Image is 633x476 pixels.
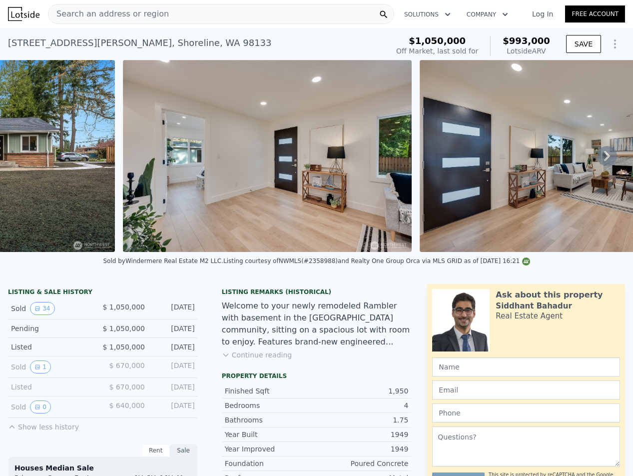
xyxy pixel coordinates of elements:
[605,34,625,54] button: Show Options
[522,257,530,265] img: NWMLS Logo
[496,301,572,311] div: Siddhant Bahadur
[48,8,169,20] span: Search an address or region
[153,323,195,333] div: [DATE]
[223,257,530,264] div: Listing courtesy of NWMLS (#2358988) and Realty One Group Orca via MLS GRID as of [DATE] 16:21
[8,418,79,432] button: Show less history
[11,302,94,315] div: Sold
[316,444,408,454] div: 1949
[8,288,198,298] div: LISTING & SALE HISTORY
[225,458,317,468] div: Foundation
[566,35,601,53] button: SAVE
[496,311,563,321] div: Real Estate Agent
[225,429,317,439] div: Year Built
[503,46,550,56] div: Lotside ARV
[102,324,145,332] span: $ 1,050,000
[153,342,195,352] div: [DATE]
[109,401,144,409] span: $ 640,000
[316,386,408,396] div: 1,950
[459,5,516,23] button: Company
[153,302,195,315] div: [DATE]
[109,361,144,369] span: $ 670,000
[225,415,317,425] div: Bathrooms
[11,323,94,333] div: Pending
[222,372,412,380] div: Property details
[11,382,95,392] div: Listed
[396,46,478,56] div: Off Market, last sold for
[11,342,94,352] div: Listed
[316,415,408,425] div: 1.75
[142,444,170,457] div: Rent
[432,403,620,422] input: Phone
[432,380,620,399] input: Email
[30,302,54,315] button: View historical data
[432,357,620,376] input: Name
[225,386,317,396] div: Finished Sqft
[170,444,198,457] div: Sale
[222,350,292,360] button: Continue reading
[8,36,272,50] div: [STREET_ADDRESS][PERSON_NAME] , Shoreline , WA 98133
[11,360,95,373] div: Sold
[153,382,195,392] div: [DATE]
[225,400,317,410] div: Bedrooms
[109,383,144,391] span: $ 670,000
[30,360,51,373] button: View historical data
[316,429,408,439] div: 1949
[123,60,412,252] img: Sale: 115259666 Parcel: 98232971
[316,458,408,468] div: Poured Concrete
[14,463,191,473] div: Houses Median Sale
[409,35,466,46] span: $1,050,000
[102,303,145,311] span: $ 1,050,000
[11,400,95,413] div: Sold
[222,300,412,348] div: Welcome to your newly remodeled Rambler with basement in the [GEOGRAPHIC_DATA] community, sitting...
[102,343,145,351] span: $ 1,050,000
[153,360,195,373] div: [DATE]
[8,7,39,21] img: Lotside
[565,5,625,22] a: Free Account
[396,5,459,23] button: Solutions
[153,400,195,413] div: [DATE]
[496,289,603,301] div: Ask about this property
[316,400,408,410] div: 4
[503,35,550,46] span: $993,000
[103,257,224,264] div: Sold by Windermere Real Estate M2 LLC .
[30,400,51,413] button: View historical data
[520,9,565,19] a: Log In
[222,288,412,296] div: Listing Remarks (Historical)
[225,444,317,454] div: Year Improved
